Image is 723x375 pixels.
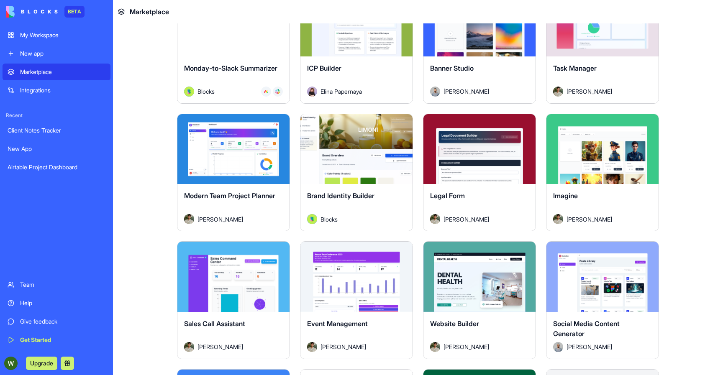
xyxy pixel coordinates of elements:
button: Upgrade [26,357,57,370]
a: Help [3,295,110,311]
a: Legal FormAvatar[PERSON_NAME] [423,114,536,232]
img: Avatar [184,214,194,224]
a: Client Notes Tracker [3,122,110,139]
span: Event Management [307,319,368,328]
div: Give feedback [20,317,105,326]
a: Get Started [3,332,110,348]
a: My Workspace [3,27,110,43]
a: Brand Identity BuilderAvatarBlocks [300,114,413,232]
div: New app [20,49,105,58]
a: Team [3,276,110,293]
div: Marketplace [20,68,105,76]
a: Upgrade [26,359,57,367]
a: Modern Team Project PlannerAvatar[PERSON_NAME] [177,114,290,232]
img: Avatar [430,342,440,352]
span: [PERSON_NAME] [320,342,366,351]
span: Social Media Content Generator [553,319,620,338]
div: Team [20,281,105,289]
img: Slack_i955cf.svg [275,89,280,94]
img: Monday_mgmdm1.svg [264,89,269,94]
div: BETA [64,6,85,18]
div: Airtable Project Dashboard [8,163,105,171]
div: Help [20,299,105,307]
span: Recent [3,112,110,119]
img: Avatar [553,87,563,97]
span: Blocks [320,215,338,224]
div: Client Notes Tracker [8,126,105,135]
span: [PERSON_NAME] [444,215,489,224]
span: Banner Studio [430,64,474,72]
a: Event ManagementAvatar[PERSON_NAME] [300,241,413,359]
img: ACg8ocJfX902z323eJv0WgYs8to-prm3hRyyT9LVmbu9YU5sKTReeg=s96-c [4,357,18,370]
img: Avatar [553,214,563,224]
a: Integrations [3,82,110,99]
span: Modern Team Project Planner [184,191,275,200]
span: Website Builder [430,319,479,328]
img: Avatar [430,214,440,224]
span: [PERSON_NAME] [444,87,489,96]
a: Marketplace [3,64,110,80]
span: [PERSON_NAME] [444,342,489,351]
a: Give feedback [3,313,110,330]
a: Airtable Project Dashboard [3,159,110,176]
span: [PERSON_NAME] [197,215,243,224]
span: Monday-to-Slack Summarizer [184,64,277,72]
span: Elina Papernaya [320,87,362,96]
span: Sales Call Assistant [184,319,245,328]
img: Avatar [307,87,317,97]
a: Website BuilderAvatar[PERSON_NAME] [423,241,536,359]
img: Avatar [307,342,317,352]
a: Sales Call AssistantAvatar[PERSON_NAME] [177,241,290,359]
a: Social Media Content GeneratorAvatar[PERSON_NAME] [546,241,659,359]
span: Task Manager [553,64,597,72]
span: Blocks [197,87,215,96]
img: Avatar [553,342,563,352]
div: Integrations [20,86,105,94]
span: [PERSON_NAME] [567,342,612,351]
img: Avatar [307,214,317,224]
a: New app [3,45,110,62]
img: Avatar [184,342,194,352]
span: ICP Builder [307,64,341,72]
div: New App [8,145,105,153]
a: BETA [6,6,85,18]
img: Avatar [184,87,194,97]
div: My Workspace [20,31,105,39]
span: [PERSON_NAME] [567,87,612,96]
span: Brand Identity Builder [307,191,374,200]
span: Legal Form [430,191,465,200]
span: Imagine [553,191,578,200]
div: Get Started [20,336,105,344]
span: [PERSON_NAME] [567,215,612,224]
span: [PERSON_NAME] [197,342,243,351]
img: Avatar [430,87,440,97]
img: logo [6,6,58,18]
span: Marketplace [130,7,169,17]
a: New App [3,140,110,157]
a: ImagineAvatar[PERSON_NAME] [546,114,659,232]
